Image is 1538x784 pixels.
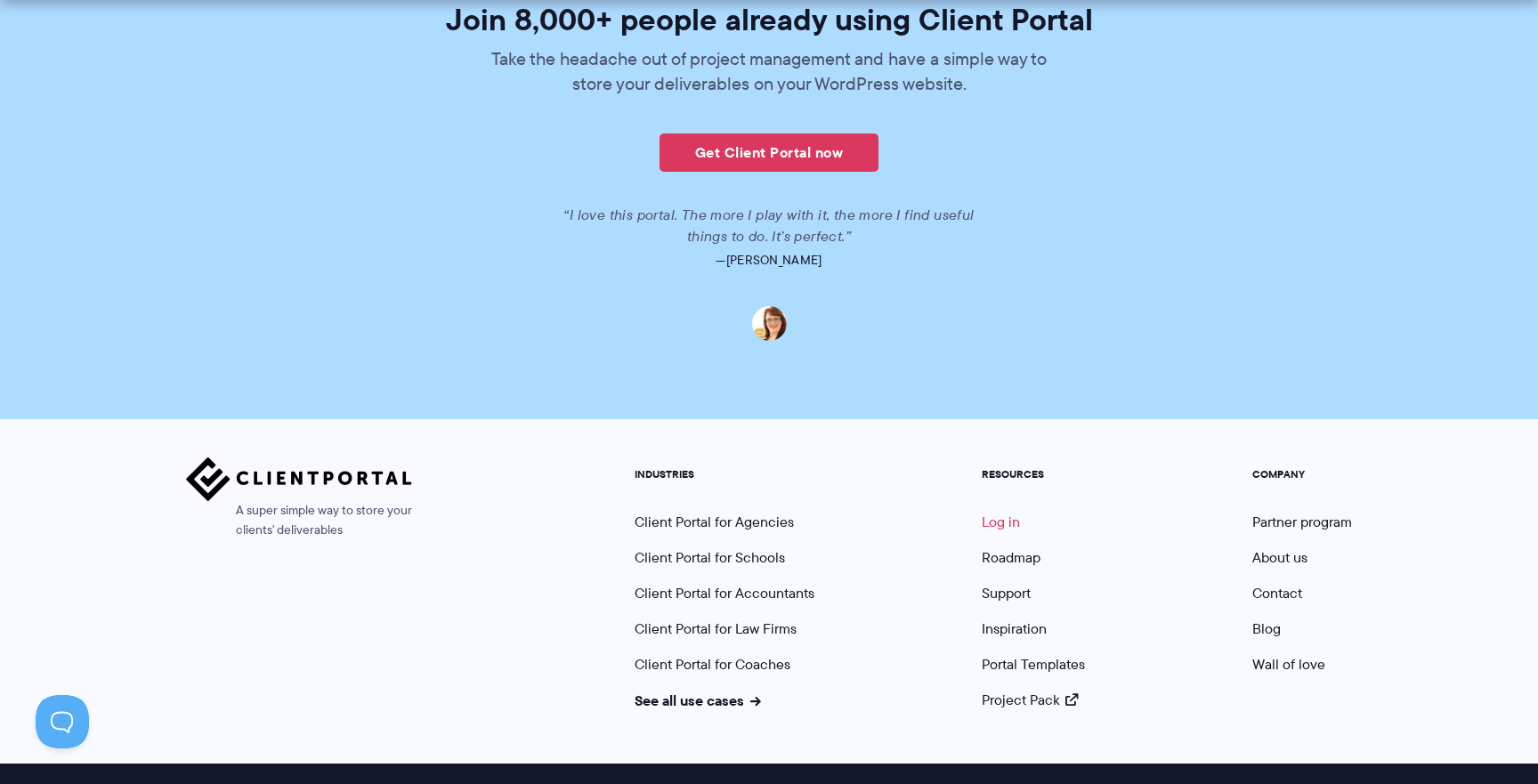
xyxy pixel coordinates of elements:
a: Inspiration [982,618,1047,639]
a: See all use cases [635,690,761,711]
a: Log in [982,512,1020,532]
a: Support [982,583,1031,603]
h5: INDUSTRIES [635,468,814,481]
a: Blog [1252,618,1281,639]
h5: RESOURCES [982,468,1085,481]
a: Client Portal for Agencies [635,512,794,532]
a: Partner program [1252,512,1352,532]
a: Client Portal for Accountants [635,583,814,603]
a: Wall of love [1252,654,1325,675]
p: —[PERSON_NAME] [270,247,1269,272]
a: Project Pack [982,690,1078,710]
a: Get Client Portal now [660,133,878,172]
iframe: Toggle Customer Support [36,695,89,748]
a: Client Portal for Law Firms [635,618,797,639]
a: About us [1252,547,1307,568]
a: Client Portal for Coaches [635,654,790,675]
a: Contact [1252,583,1302,603]
p: “I love this portal. The more I play with it, the more I find useful things to do. It’s perfect.” [542,205,996,247]
span: A super simple way to store your clients' deliverables [186,501,412,540]
a: Client Portal for Schools [635,547,785,568]
h2: Join 8,000+ people already using Client Portal [270,4,1269,35]
a: Portal Templates [982,654,1085,675]
h5: COMPANY [1252,468,1352,481]
a: Roadmap [982,547,1040,568]
p: Take the headache out of project management and have a simple way to store your deliverables on y... [480,46,1058,96]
